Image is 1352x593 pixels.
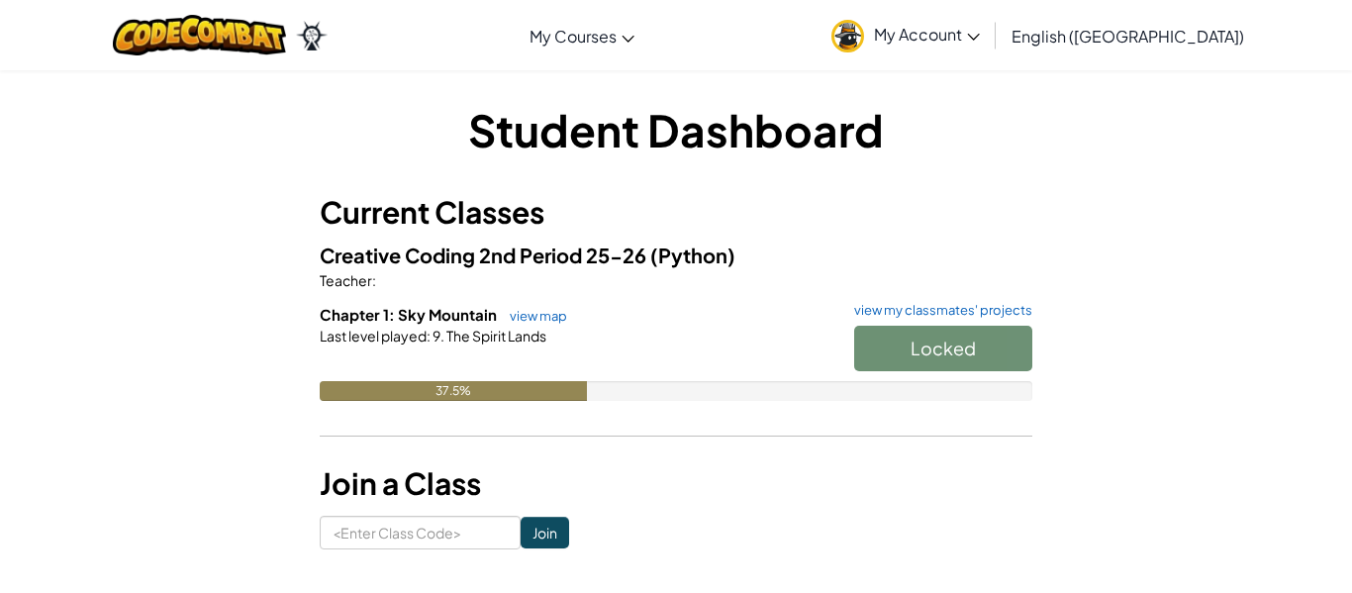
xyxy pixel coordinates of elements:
h3: Join a Class [320,461,1032,506]
span: English ([GEOGRAPHIC_DATA]) [1012,26,1244,47]
span: : [427,327,431,345]
img: avatar [831,20,864,52]
span: Teacher [320,271,372,289]
span: My Courses [530,26,617,47]
a: view map [500,308,567,324]
span: Creative Coding 2nd Period 25-26 [320,243,650,267]
a: My Courses [520,9,644,62]
img: CodeCombat logo [113,15,286,55]
a: English ([GEOGRAPHIC_DATA]) [1002,9,1254,62]
h1: Student Dashboard [320,99,1032,160]
span: The Spirit Lands [444,327,546,345]
span: My Account [874,24,980,45]
span: : [372,271,376,289]
a: My Account [821,4,990,66]
input: <Enter Class Code> [320,516,521,549]
span: Chapter 1: Sky Mountain [320,305,500,324]
span: (Python) [650,243,735,267]
input: Join [521,517,569,548]
img: Ozaria [296,21,328,50]
div: 37.5% [320,381,587,401]
a: view my classmates' projects [844,304,1032,317]
span: 9. [431,327,444,345]
h3: Current Classes [320,190,1032,235]
span: Last level played [320,327,427,345]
